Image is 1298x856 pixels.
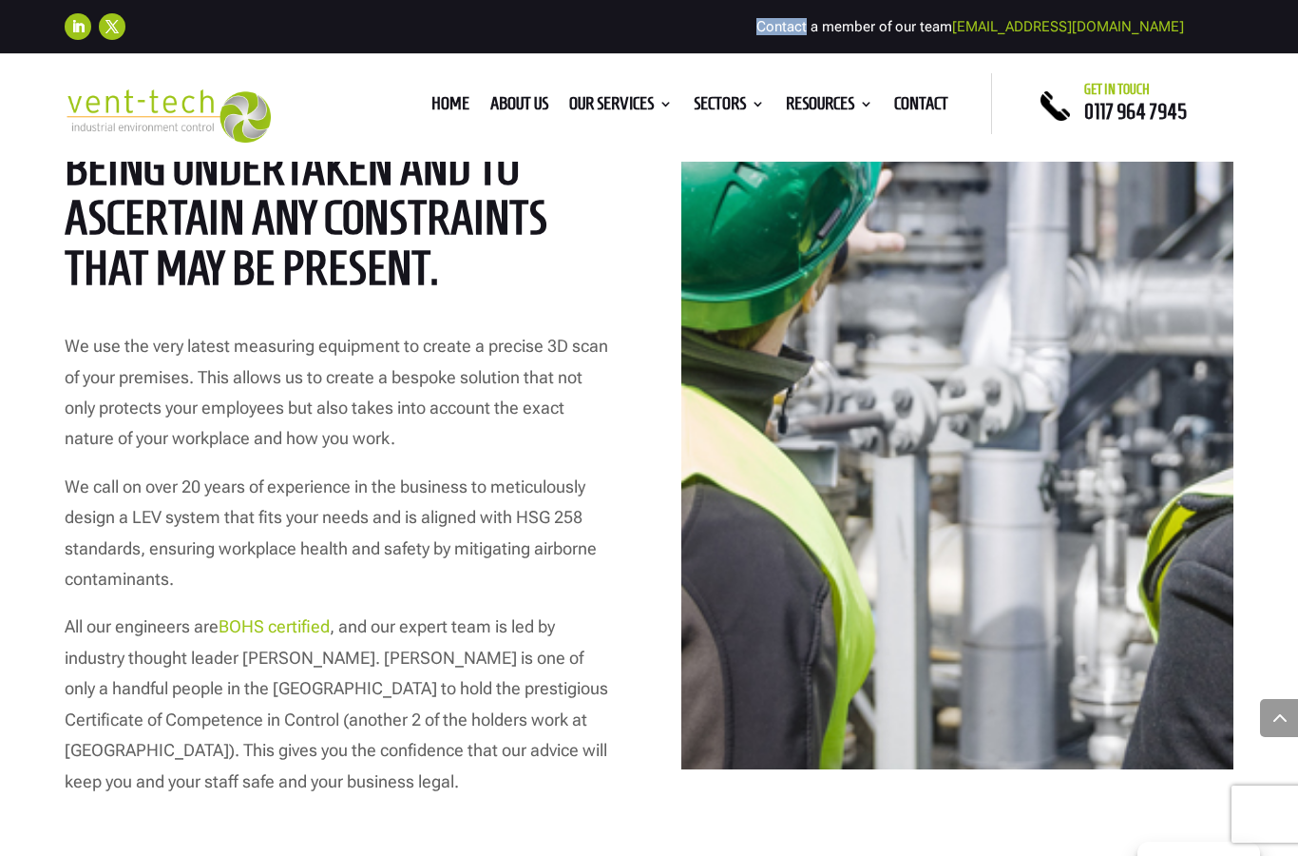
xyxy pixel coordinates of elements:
[894,97,948,118] a: Contact
[694,97,765,118] a: Sectors
[569,97,673,118] a: Our Services
[952,18,1184,35] a: [EMAIL_ADDRESS][DOMAIN_NAME]
[65,13,91,40] a: Follow on LinkedIn
[1084,82,1150,97] span: Get in touch
[65,89,270,142] img: 2023-09-27T08_35_16.549ZVENT-TECH---Clear-background
[786,97,873,118] a: Resources
[99,13,125,40] a: Follow on X
[431,97,469,118] a: Home
[1084,100,1187,123] a: 0117 964 7945
[65,612,617,796] p: All our engineers are , and our expert team is led by industry thought leader [PERSON_NAME]. [PER...
[65,472,617,613] p: We call on over 20 years of experience in the business to meticulously design a LEV system that f...
[65,331,617,472] p: We use the very latest measuring equipment to create a precise 3D scan of your premises. This all...
[490,97,548,118] a: About us
[219,616,330,636] a: BOHS certified
[756,18,1184,35] span: Contact a member of our team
